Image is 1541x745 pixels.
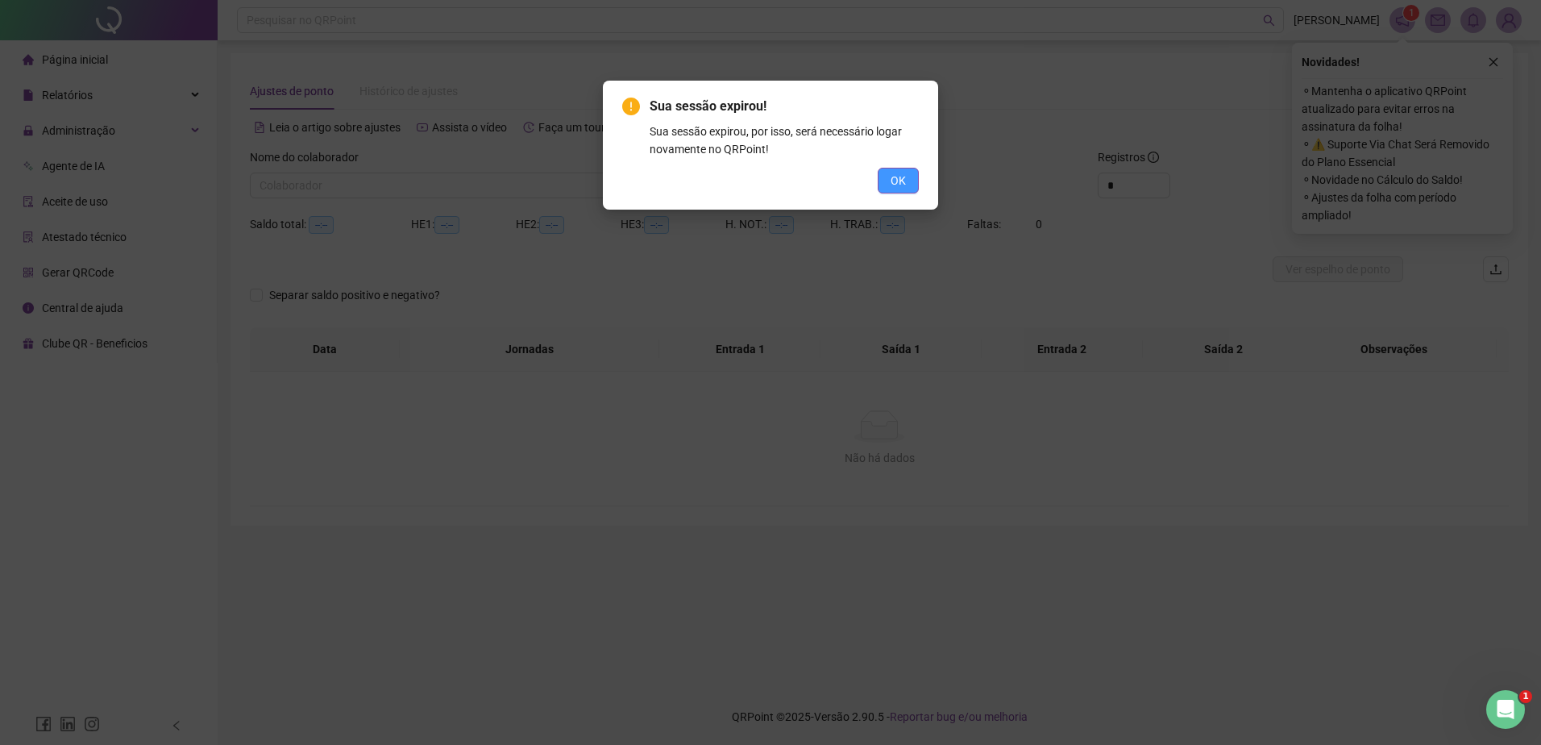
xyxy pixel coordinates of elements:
[878,168,919,194] button: OK
[650,98,766,114] span: Sua sessão expirou!
[1519,690,1532,703] span: 1
[622,98,640,115] span: exclamation-circle
[650,123,919,158] div: Sua sessão expirou, por isso, será necessário logar novamente no QRPoint!
[1486,690,1525,729] iframe: Intercom live chat
[891,172,906,189] span: OK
